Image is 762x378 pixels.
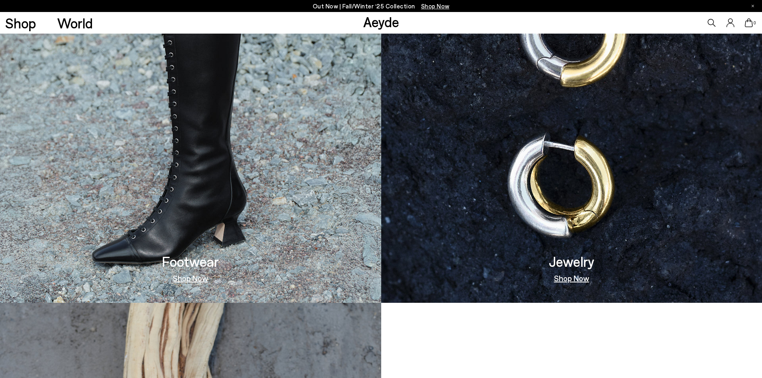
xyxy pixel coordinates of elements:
a: Shop Now [173,274,208,282]
span: Navigate to /collections/new-in [421,2,450,10]
h3: Jewelry [549,254,594,268]
a: Aeyde [363,13,399,30]
h3: Footwear [162,254,219,268]
p: Out Now | Fall/Winter ‘25 Collection [313,1,450,11]
a: World [57,16,93,30]
a: Shop Now [554,274,589,282]
a: 0 [745,18,753,27]
a: Shop [5,16,36,30]
span: 0 [753,21,757,25]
